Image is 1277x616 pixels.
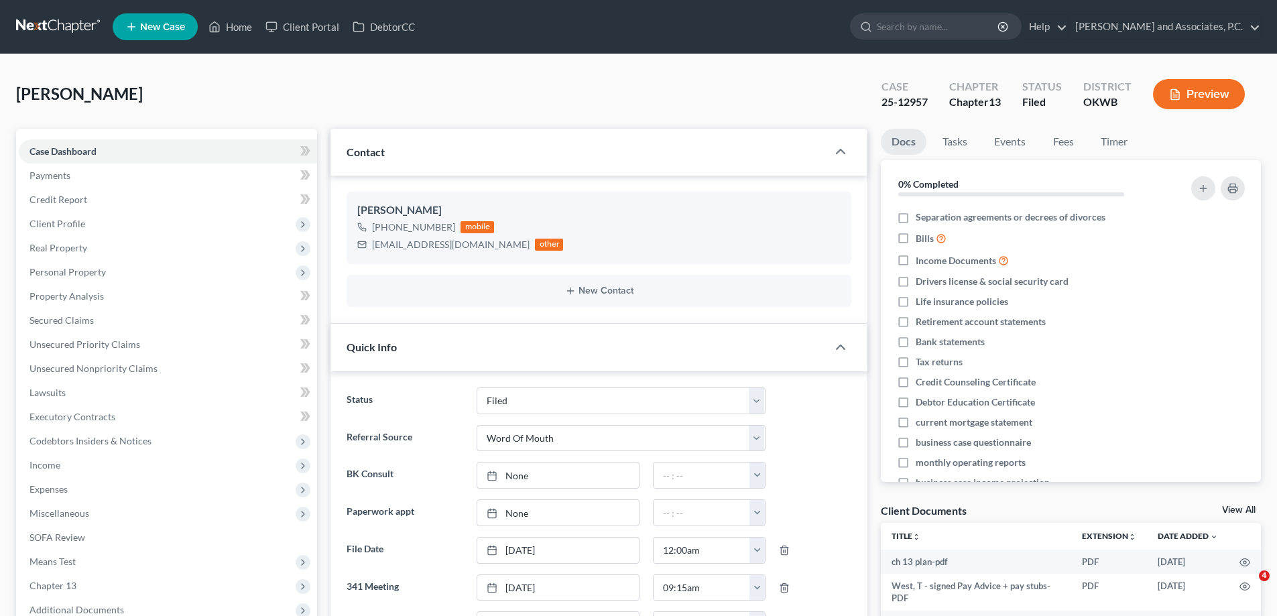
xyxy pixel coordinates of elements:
[477,538,639,563] a: [DATE]
[29,556,76,567] span: Means Test
[19,405,317,429] a: Executory Contracts
[535,239,563,251] div: other
[340,499,469,526] label: Paperwork appt
[881,550,1071,574] td: ch 13 plan-pdf
[1022,15,1067,39] a: Help
[654,463,750,488] input: -- : --
[916,295,1008,308] span: Life insurance policies
[932,129,978,155] a: Tasks
[1022,79,1062,95] div: Status
[29,411,115,422] span: Executory Contracts
[881,129,926,155] a: Docs
[29,242,87,253] span: Real Property
[29,435,151,446] span: Codebtors Insiders & Notices
[29,507,89,519] span: Miscellaneous
[357,286,841,296] button: New Contact
[916,395,1035,409] span: Debtor Education Certificate
[1069,15,1260,39] a: [PERSON_NAME] and Associates, P.C.
[1147,550,1229,574] td: [DATE]
[1231,570,1264,603] iframe: Intercom live chat
[1083,95,1132,110] div: OKWB
[1128,533,1136,541] i: unfold_more
[949,95,1001,110] div: Chapter
[340,425,469,452] label: Referral Source
[202,15,259,39] a: Home
[898,178,959,190] strong: 0% Completed
[29,387,66,398] span: Lawsuits
[983,129,1036,155] a: Events
[1082,531,1136,541] a: Extensionunfold_more
[916,375,1036,389] span: Credit Counseling Certificate
[1071,574,1147,611] td: PDF
[29,194,87,205] span: Credit Report
[19,284,317,308] a: Property Analysis
[372,238,530,251] div: [EMAIL_ADDRESS][DOMAIN_NAME]
[19,139,317,164] a: Case Dashboard
[654,575,750,601] input: -- : --
[881,79,928,95] div: Case
[654,538,750,563] input: -- : --
[989,95,1001,108] span: 13
[19,164,317,188] a: Payments
[29,363,158,374] span: Unsecured Nonpriority Claims
[654,500,750,526] input: -- : --
[1210,533,1218,541] i: expand_more
[916,232,934,245] span: Bills
[949,79,1001,95] div: Chapter
[340,574,469,601] label: 341 Meeting
[916,335,985,349] span: Bank statements
[881,574,1071,611] td: West, T - signed Pay Advice + pay stubs-PDF
[916,436,1031,449] span: business case questionnaire
[346,15,422,39] a: DebtorCC
[340,462,469,489] label: BK Consult
[1071,550,1147,574] td: PDF
[19,188,317,212] a: Credit Report
[29,145,97,157] span: Case Dashboard
[1147,574,1229,611] td: [DATE]
[916,355,963,369] span: Tax returns
[357,202,841,219] div: [PERSON_NAME]
[19,308,317,332] a: Secured Claims
[16,84,143,103] span: [PERSON_NAME]
[140,22,185,32] span: New Case
[29,483,68,495] span: Expenses
[29,170,70,181] span: Payments
[1022,95,1062,110] div: Filed
[881,95,928,110] div: 25-12957
[916,416,1032,429] span: current mortgage statement
[892,531,920,541] a: Titleunfold_more
[916,315,1046,328] span: Retirement account statements
[19,357,317,381] a: Unsecured Nonpriority Claims
[916,476,1050,489] span: business case income projection
[1153,79,1245,109] button: Preview
[29,266,106,278] span: Personal Property
[1042,129,1085,155] a: Fees
[259,15,346,39] a: Client Portal
[916,275,1069,288] span: Drivers license & social security card
[29,218,85,229] span: Client Profile
[19,332,317,357] a: Unsecured Priority Claims
[916,210,1105,224] span: Separation agreements or decrees of divorces
[29,532,85,543] span: SOFA Review
[19,526,317,550] a: SOFA Review
[1083,79,1132,95] div: District
[916,456,1026,469] span: monthly operating reports
[881,503,967,517] div: Client Documents
[29,459,60,471] span: Income
[340,387,469,414] label: Status
[1222,505,1256,515] a: View All
[340,537,469,564] label: File Date
[347,145,385,158] span: Contact
[372,221,455,234] div: [PHONE_NUMBER]
[29,290,104,302] span: Property Analysis
[916,254,996,267] span: Income Documents
[29,604,124,615] span: Additional Documents
[29,338,140,350] span: Unsecured Priority Claims
[29,580,76,591] span: Chapter 13
[477,463,639,488] a: None
[1158,531,1218,541] a: Date Added expand_more
[1090,129,1138,155] a: Timer
[477,575,639,601] a: [DATE]
[877,14,999,39] input: Search by name...
[461,221,494,233] div: mobile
